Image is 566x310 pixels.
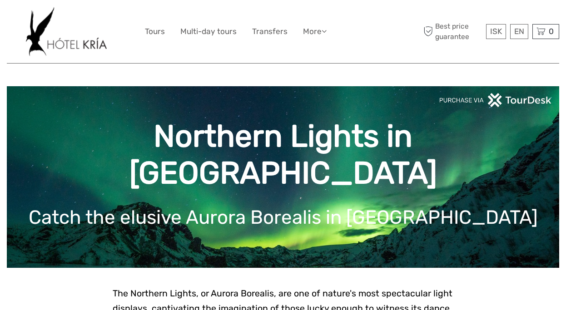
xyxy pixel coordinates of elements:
h1: Northern Lights in [GEOGRAPHIC_DATA] [20,118,546,192]
span: ISK [490,27,502,36]
a: Tours [145,25,165,38]
a: More [303,25,327,38]
img: 532-e91e591f-ac1d-45f7-9962-d0f146f45aa0_logo_big.jpg [26,7,106,56]
div: EN [510,24,528,39]
a: Transfers [252,25,288,38]
span: Best price guarantee [421,21,484,41]
img: PurchaseViaTourDeskwhite.png [439,93,552,107]
span: 0 [547,27,555,36]
h1: Catch the elusive Aurora Borealis in [GEOGRAPHIC_DATA] [20,206,546,229]
a: Multi-day tours [180,25,237,38]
